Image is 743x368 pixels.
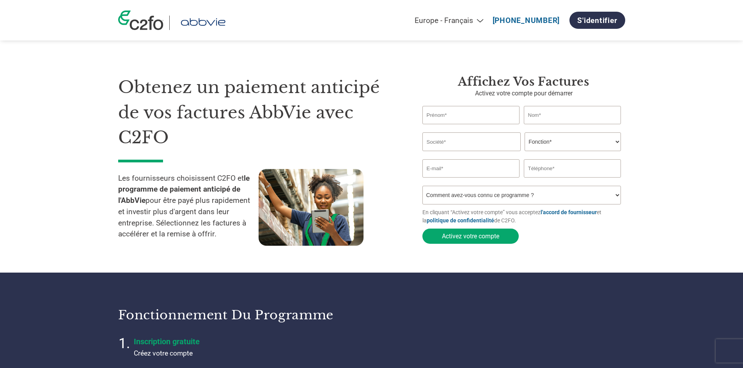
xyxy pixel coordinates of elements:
[259,169,364,246] img: supply chain worker
[134,337,329,346] h4: Inscription gratuite
[524,159,621,178] input: Téléphone*
[118,75,399,150] h1: Obtenez un paiement anticipé de vos factures AbbVie avec C2FO
[134,348,329,358] p: Créez votre compte
[427,217,494,224] a: politique de confidentialité
[422,159,520,178] input: Invalid Email format
[422,132,521,151] input: Société*
[422,208,625,225] p: En cliquant “Activez votre compte” vous acceptez et la de C2FO.
[524,178,621,183] div: Inavlid Phone Number
[118,173,259,240] p: Les fournisseurs choisissent C2FO et pour être payé plus rapidement et investir plus d'argent dan...
[524,125,621,129] div: Invalid last name or last name is too long
[541,209,597,215] a: l'accord de fournisseur
[422,75,625,89] h3: Affichez vos factures
[525,132,621,151] select: Title/Role
[493,16,560,25] a: [PHONE_NUMBER]
[118,174,250,205] strong: le programme de paiement anticipé de l'AbbVie
[422,106,520,124] input: Prénom*
[422,178,520,183] div: Inavlid Email Address
[176,16,231,30] img: AbbVie
[422,152,621,156] div: Invalid company name or company name is too long
[569,12,625,29] a: S'identifier
[118,11,163,30] img: c2fo logo
[422,125,520,129] div: Invalid first name or first name is too long
[118,307,362,323] h3: Fonctionnement du programme
[422,89,625,98] p: Activez votre compte pour démarrer
[422,229,519,244] button: Activez votre compte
